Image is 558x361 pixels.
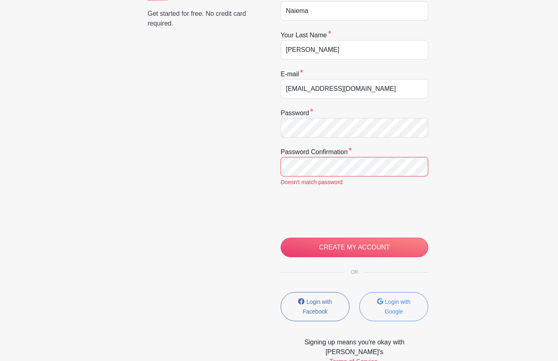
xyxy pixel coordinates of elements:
p: Get started for free. No credit card required. [148,9,260,28]
small: Login with Google [384,299,410,315]
label: Your last name [281,30,331,40]
span: Signing up means you're okay with [PERSON_NAME]'s [276,337,433,357]
div: Doesn't match password [281,178,428,187]
label: E-mail [281,69,303,79]
small: Login with Facebook [303,299,332,315]
label: Password [281,108,313,118]
input: e.g. Julie [281,1,428,21]
input: e.g. Smith [281,40,428,60]
span: OR [344,269,365,275]
input: CREATE MY ACCOUNT [281,238,428,257]
button: Login with Facebook [281,292,350,321]
iframe: reCAPTCHA [281,196,404,228]
input: e.g. julie@eventco.com [281,79,428,99]
button: Login with Google [359,292,428,321]
label: Password confirmation [281,147,352,157]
